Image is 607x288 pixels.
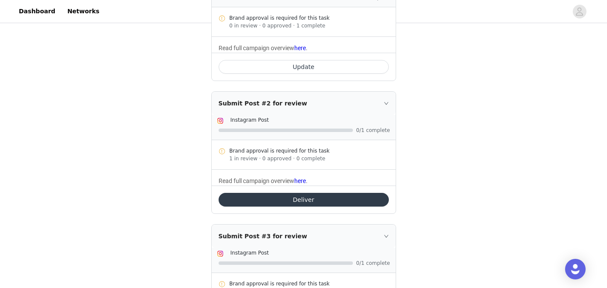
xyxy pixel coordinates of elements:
i: icon: right [384,234,389,239]
img: Instagram Icon [217,250,224,257]
div: icon: rightSubmit Post #3 for review [212,225,396,248]
span: Read full campaign overview . [219,45,308,51]
div: Brand approval is required for this task [229,147,389,155]
a: here [294,45,306,51]
div: 1 in review · 0 approved · 0 complete [229,155,389,162]
span: Instagram Post [231,250,269,256]
div: 0 in review · 0 approved · 1 complete [229,22,389,30]
span: 0/1 complete [356,261,391,266]
button: Update [219,60,389,74]
a: Dashboard [14,2,60,21]
button: Deliver [219,193,389,207]
div: avatar [575,5,583,18]
i: icon: right [384,101,389,106]
a: here [294,177,306,184]
div: icon: rightSubmit Post #2 for review [212,92,396,115]
img: Instagram Icon [217,117,224,124]
div: Brand approval is required for this task [229,280,389,288]
span: 0/1 complete [356,128,391,133]
a: Networks [62,2,104,21]
div: Open Intercom Messenger [565,259,586,279]
span: Instagram Post [231,117,269,123]
div: Brand approval is required for this task [229,14,389,22]
span: Read full campaign overview . [219,177,308,184]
